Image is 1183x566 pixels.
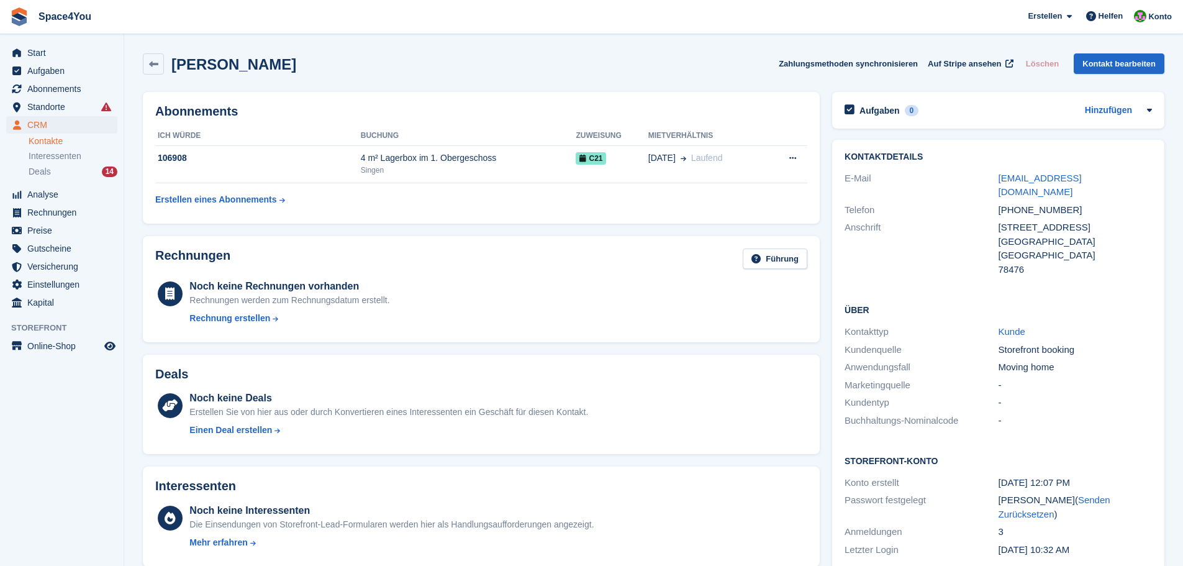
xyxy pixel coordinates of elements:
[6,222,117,239] a: menu
[189,503,594,518] div: Noch keine Interessenten
[11,322,124,334] span: Storefront
[6,186,117,203] a: menu
[6,44,117,62] a: menu
[155,479,236,493] h2: Interessenten
[189,294,389,307] div: Rechnungen werden zum Rechnungsdatum erstellt.
[779,53,918,74] button: Zahlungsmethoden synchronisieren
[189,536,247,549] div: Mehr erfahren
[1074,53,1164,74] a: Kontakt bearbeiten
[34,6,96,27] a: Space4You
[999,525,1152,539] div: 3
[189,279,389,294] div: Noch keine Rechnungen vorhanden
[648,126,766,146] th: Mietverhältnis
[155,249,230,269] h2: Rechnungen
[999,476,1152,490] div: [DATE] 12:07 PM
[155,126,361,146] th: ICH WÜRDE
[845,493,998,521] div: Passwort festgelegt
[27,80,102,98] span: Abonnements
[6,337,117,355] a: Speisekarte
[155,188,285,211] a: Erstellen eines Abonnements
[27,116,102,134] span: CRM
[999,173,1082,198] a: [EMAIL_ADDRESS][DOMAIN_NAME]
[691,153,723,163] span: Laufend
[29,150,81,162] span: Interessenten
[999,378,1152,393] div: -
[845,303,1152,316] h2: Über
[189,424,272,437] div: Einen Deal erstellen
[27,186,102,203] span: Analyse
[999,414,1152,428] div: -
[27,240,102,257] span: Gutscheine
[6,258,117,275] a: menu
[102,339,117,354] a: Vorschau-Shop
[845,325,998,339] div: Kontakttyp
[845,543,998,557] div: Letzter Login
[999,396,1152,410] div: -
[29,166,51,178] span: Deals
[845,378,998,393] div: Marketingquelle
[845,454,1152,467] h2: Storefront-Konto
[999,249,1152,263] div: [GEOGRAPHIC_DATA]
[27,276,102,293] span: Einstellungen
[845,360,998,375] div: Anwendungsfall
[999,495,1110,519] span: ( )
[361,152,576,165] div: 4 m² Lagerbox im 1. Obergeschoss
[189,518,594,531] div: Die Einsendungen von Storefront-Lead-Formularen werden hier als Handlungsaufforderungen angezeigt.
[845,396,998,410] div: Kundentyp
[27,204,102,221] span: Rechnungen
[1134,10,1146,22] img: Luca-André Talhoff
[845,343,998,357] div: Kundenquelle
[923,53,1016,74] a: Auf Stripe ansehen
[189,312,389,325] a: Rechnung erstellen
[189,424,588,437] a: Einen Deal erstellen
[845,203,998,217] div: Telefon
[859,105,900,116] h2: Aufgaben
[1099,10,1123,22] span: Helfen
[29,150,117,163] a: Interessenten
[845,476,998,490] div: Konto erstellt
[1028,10,1062,22] span: Erstellen
[27,62,102,80] span: Aufgaben
[845,152,1152,162] h2: Kontaktdetails
[171,56,296,73] h2: [PERSON_NAME]
[999,343,1152,357] div: Storefront booking
[6,294,117,311] a: menu
[6,98,117,116] a: menu
[999,495,1110,519] a: Senden Zurücksetzen
[6,80,117,98] a: menu
[576,152,606,165] span: C21
[6,116,117,134] a: menu
[101,102,111,112] i: Es sind Fehler bei der Synchronisierung von Smart-Einträgen aufgetreten
[999,493,1152,521] div: [PERSON_NAME]
[10,7,29,26] img: stora-icon-8386f47178a22dfd0bd8f6a31ec36ba5ce8667c1dd55bd0f319d3a0aa187defe.svg
[576,126,648,146] th: Zuweisung
[845,171,998,199] div: E-Mail
[999,544,1070,555] time: 2025-09-08 08:32:54 UTC
[189,406,588,419] div: Erstellen Sie von hier aus oder durch Konvertieren eines Interessenten ein Geschäft für diesen Ko...
[999,326,1025,337] a: Kunde
[29,135,117,147] a: Kontakte
[155,193,277,206] div: Erstellen eines Abonnements
[999,203,1152,217] div: [PHONE_NUMBER]
[102,167,117,177] div: 14
[27,222,102,239] span: Preise
[6,240,117,257] a: menu
[6,62,117,80] a: menu
[845,221,998,276] div: Anschrift
[29,165,117,178] a: Deals 14
[928,58,1001,70] span: Auf Stripe ansehen
[361,165,576,176] div: Singen
[361,126,576,146] th: Buchung
[189,536,594,549] a: Mehr erfahren
[27,98,102,116] span: Standorte
[189,312,270,325] div: Rechnung erstellen
[999,360,1152,375] div: Moving home
[155,152,361,165] div: 106908
[1021,53,1064,74] button: Löschen
[999,221,1152,235] div: [STREET_ADDRESS]
[1085,104,1132,118] a: Hinzufügen
[905,105,919,116] div: 0
[999,263,1152,277] div: 78476
[648,152,676,165] span: [DATE]
[27,258,102,275] span: Versicherung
